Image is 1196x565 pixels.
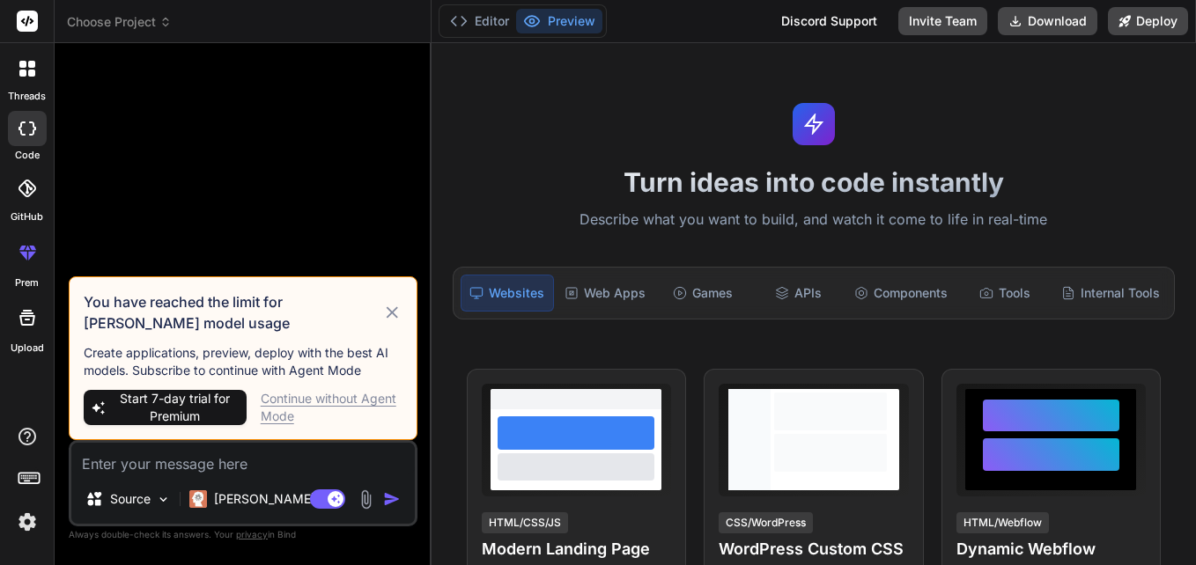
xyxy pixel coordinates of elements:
[1108,7,1188,35] button: Deploy
[11,209,43,224] label: GitHub
[12,507,42,537] img: settings
[383,490,401,508] img: icon
[516,9,602,33] button: Preview
[189,490,207,508] img: Claude 4 Sonnet
[1054,275,1167,312] div: Internal Tools
[557,275,653,312] div: Web Apps
[442,166,1185,198] h1: Turn ideas into code instantly
[84,291,382,334] h3: You have reached the limit for [PERSON_NAME] model usage
[719,537,908,561] h4: WordPress Custom CSS
[69,526,417,543] p: Always double-check its answers. Your in Bind
[236,529,268,539] span: privacy
[8,89,46,104] label: threads
[898,7,987,35] button: Invite Team
[998,7,1097,35] button: Download
[482,537,671,561] h4: Modern Landing Page
[656,275,749,312] div: Games
[67,13,172,31] span: Choose Project
[752,275,845,312] div: APIs
[847,275,955,312] div: Components
[771,7,888,35] div: Discord Support
[719,512,813,533] div: CSS/WordPress
[958,275,1051,312] div: Tools
[11,341,44,356] label: Upload
[461,275,555,312] div: Websites
[84,344,402,379] p: Create applications, preview, deploy with the best AI models. Subscribe to continue with Agent Mode
[15,275,39,290] label: prem
[261,390,402,425] div: Continue without Agent Mode
[356,489,376,510] img: attachment
[482,512,568,533] div: HTML/CSS/JS
[214,490,345,508] p: [PERSON_NAME] 4 S..
[15,148,40,163] label: code
[110,490,151,508] p: Source
[156,492,171,507] img: Pick Models
[956,512,1049,533] div: HTML/Webflow
[111,390,240,425] span: Start 7-day trial for Premium
[84,390,247,425] button: Start 7-day trial for Premium
[442,209,1185,231] p: Describe what you want to build, and watch it come to life in real-time
[443,9,516,33] button: Editor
